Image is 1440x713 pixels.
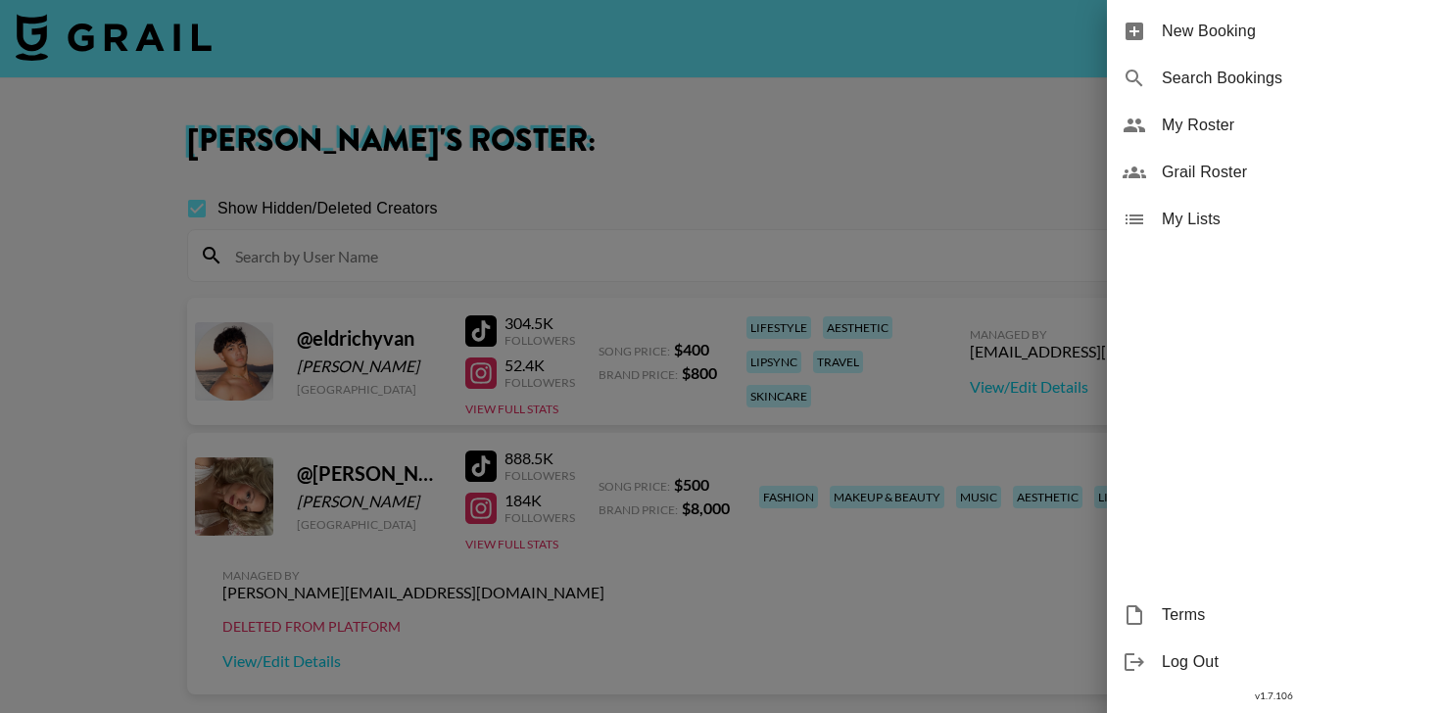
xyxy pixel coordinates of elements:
div: Grail Roster [1107,149,1440,196]
div: Search Bookings [1107,55,1440,102]
span: Search Bookings [1162,67,1424,90]
div: Terms [1107,592,1440,639]
span: Log Out [1162,650,1424,674]
span: My Lists [1162,208,1424,231]
span: Terms [1162,603,1424,627]
div: New Booking [1107,8,1440,55]
div: My Lists [1107,196,1440,243]
div: Log Out [1107,639,1440,686]
span: My Roster [1162,114,1424,137]
div: My Roster [1107,102,1440,149]
div: v 1.7.106 [1107,686,1440,706]
span: Grail Roster [1162,161,1424,184]
span: New Booking [1162,20,1424,43]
